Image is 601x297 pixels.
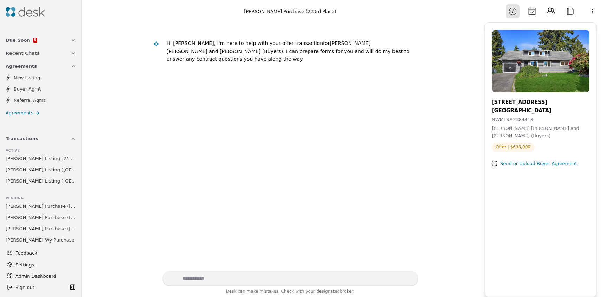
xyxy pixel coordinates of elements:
[6,37,30,44] span: Due Soon
[492,126,579,138] span: [PERSON_NAME] [PERSON_NAME] and [PERSON_NAME] (Buyers)
[3,246,76,259] button: Feedback
[4,270,78,282] button: Admin Dashboard
[6,109,33,117] span: Agreements
[15,261,34,269] span: Settings
[6,177,76,185] span: [PERSON_NAME] Listing ([GEOGRAPHIC_DATA] #A)
[492,143,534,152] span: Offer | $698,000
[6,236,74,244] span: [PERSON_NAME] Wy Purchase
[492,106,589,115] div: [GEOGRAPHIC_DATA]
[167,48,409,62] div: . I can prepare forms for you and will do my best to answer any contract questions you have along...
[1,132,80,145] button: Transactions
[323,40,330,46] div: for
[6,155,76,162] span: [PERSON_NAME] Listing (244th Pl)
[15,249,72,257] span: Feedback
[6,7,45,17] img: Desk
[492,98,589,106] div: [STREET_ADDRESS]
[14,74,40,81] span: New Listing
[6,214,76,221] span: [PERSON_NAME] Purchase ([GEOGRAPHIC_DATA])
[1,34,80,47] button: Due Soon5
[167,40,323,46] div: Hi [PERSON_NAME], I'm here to help with your offer transaction
[14,97,45,104] span: Referral Agmt
[6,225,76,232] span: [PERSON_NAME] Purchase ([GEOGRAPHIC_DATA])
[316,289,340,294] span: designated
[492,160,577,167] button: Send or Upload Buyer Agreement
[1,108,80,118] a: Agreements
[15,284,34,291] span: Sign out
[6,203,76,210] span: [PERSON_NAME] Purchase ([GEOGRAPHIC_DATA])
[14,85,41,93] span: Buyer Agmt
[34,38,36,42] span: 5
[15,272,75,280] span: Admin Dashboard
[6,166,76,173] span: [PERSON_NAME] Listing ([GEOGRAPHIC_DATA])
[6,62,37,70] span: Agreements
[6,49,40,57] span: Recent Chats
[163,271,418,286] textarea: Write your prompt here
[153,41,159,47] img: Desk
[492,116,589,124] div: NWMLS # 2384418
[4,282,68,293] button: Sign out
[6,196,76,201] div: Pending
[244,8,336,15] div: [PERSON_NAME] Purchase (223rd Place)
[500,160,577,167] div: Send or Upload Buyer Agreement
[6,148,76,153] div: Active
[163,288,418,297] div: Desk can make mistakes. Check with your broker.
[492,30,589,92] img: Property
[4,259,78,270] button: Settings
[1,47,80,60] button: Recent Chats
[6,135,38,142] span: Transactions
[1,60,80,73] button: Agreements
[167,39,412,63] div: [PERSON_NAME] [PERSON_NAME] and [PERSON_NAME] (Buyers)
